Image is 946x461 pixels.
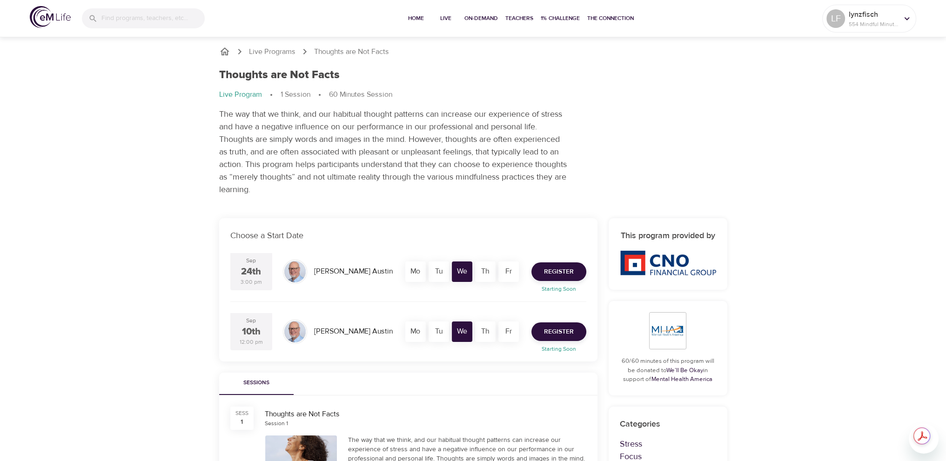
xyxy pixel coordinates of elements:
[429,261,449,282] div: Tu
[219,68,340,82] h1: Thoughts are Not Facts
[241,278,262,286] div: 3:00 pm
[30,6,71,28] img: logo
[541,13,580,23] span: 1% Challenge
[405,321,426,342] div: Mo
[587,13,634,23] span: The Connection
[281,89,310,100] p: 1 Session
[909,424,939,454] iframe: Button to launch messaging window
[314,47,389,57] p: Thoughts are Not Facts
[498,321,519,342] div: Fr
[620,418,716,430] p: Categories
[452,261,472,282] div: We
[329,89,392,100] p: 60 Minutes Session
[620,357,716,384] p: 60/60 minutes of this program will be donated to in support of
[405,13,427,23] span: Home
[230,229,586,242] p: Choose a Start Date
[544,266,574,278] span: Register
[544,326,574,338] span: Register
[849,9,898,20] p: lynzfisch
[219,89,727,100] nav: breadcrumb
[429,321,449,342] div: Tu
[849,20,898,28] p: 554 Mindful Minutes
[475,321,496,342] div: Th
[241,417,243,427] div: 1
[526,345,592,353] p: Starting Soon
[219,108,568,196] p: The way that we think, and our habitual thought patterns can increase our experience of stress an...
[620,250,716,276] img: CNO%20logo.png
[531,322,586,341] button: Register
[240,338,263,346] div: 12:00 pm
[242,325,261,339] div: 10th
[219,46,727,57] nav: breadcrumb
[265,420,288,428] div: Session 1
[101,8,205,28] input: Find programs, teachers, etc...
[666,367,703,374] a: We’ll Be Okay
[249,47,295,57] a: Live Programs
[620,229,716,243] h6: This program provided by
[219,89,262,100] p: Live Program
[225,378,288,388] span: Sessions
[435,13,457,23] span: Live
[241,265,261,279] div: 24th
[620,438,716,450] p: Stress
[265,409,586,420] div: Thoughts are Not Facts
[246,257,256,265] div: Sep
[464,13,498,23] span: On-Demand
[452,321,472,342] div: We
[310,322,396,341] div: [PERSON_NAME] Austin
[310,262,396,281] div: [PERSON_NAME] Austin
[246,317,256,325] div: Sep
[235,409,248,417] div: SESS
[826,9,845,28] div: LF
[526,285,592,293] p: Starting Soon
[405,261,426,282] div: Mo
[531,262,586,281] button: Register
[651,375,712,383] a: Mental Health America
[505,13,533,23] span: Teachers
[498,261,519,282] div: Fr
[475,261,496,282] div: Th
